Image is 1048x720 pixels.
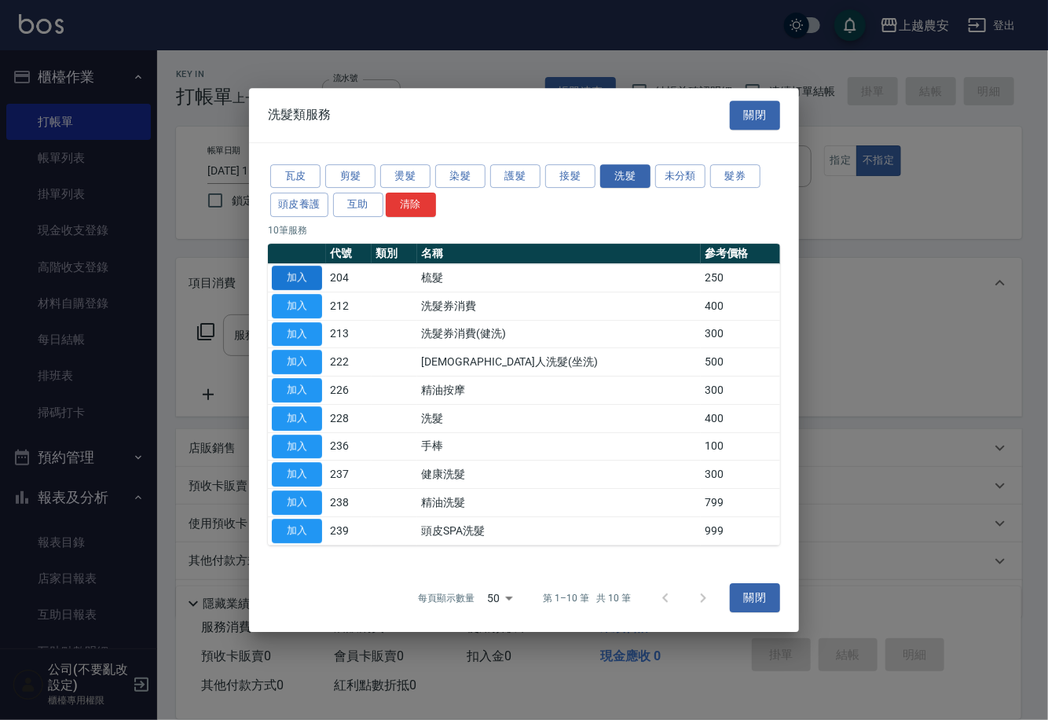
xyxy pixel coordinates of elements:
[701,264,780,292] td: 250
[380,164,431,189] button: 燙髮
[417,404,701,432] td: 洗髮
[326,320,372,348] td: 213
[417,516,701,545] td: 頭皮SPA洗髮
[272,462,322,487] button: 加入
[481,577,519,619] div: 50
[326,432,372,461] td: 236
[701,432,780,461] td: 100
[326,516,372,545] td: 239
[710,164,760,189] button: 髮券
[417,461,701,489] td: 健康洗髮
[326,264,372,292] td: 204
[325,164,376,189] button: 剪髮
[417,244,701,264] th: 名稱
[417,348,701,377] td: [DEMOGRAPHIC_DATA]人洗髮(坐洗)
[326,461,372,489] td: 237
[545,164,595,189] button: 接髮
[272,294,322,318] button: 加入
[417,320,701,348] td: 洗髮券消費(健洗)
[272,322,322,347] button: 加入
[701,320,780,348] td: 300
[417,432,701,461] td: 手棒
[417,264,701,292] td: 梳髮
[326,348,372,377] td: 222
[272,435,322,459] button: 加入
[490,164,540,189] button: 護髮
[435,164,486,189] button: 染髮
[326,292,372,320] td: 212
[326,377,372,405] td: 226
[544,591,631,605] p: 第 1–10 筆 共 10 筆
[701,348,780,377] td: 500
[418,591,475,605] p: 每頁顯示數量
[272,266,322,290] button: 加入
[701,377,780,405] td: 300
[655,164,705,189] button: 未分類
[326,489,372,517] td: 238
[600,164,650,189] button: 洗髮
[701,244,780,264] th: 參考價格
[272,406,322,431] button: 加入
[272,519,322,543] button: 加入
[701,292,780,320] td: 400
[386,193,436,217] button: 清除
[326,244,372,264] th: 代號
[270,164,321,189] button: 瓦皮
[272,378,322,402] button: 加入
[272,350,322,374] button: 加入
[268,223,780,237] p: 10 筆服務
[730,584,780,613] button: 關閉
[730,101,780,130] button: 關閉
[701,461,780,489] td: 300
[268,107,331,123] span: 洗髮類服務
[272,490,322,515] button: 加入
[701,404,780,432] td: 400
[372,244,417,264] th: 類別
[417,489,701,517] td: 精油洗髮
[326,404,372,432] td: 228
[701,489,780,517] td: 799
[333,193,383,217] button: 互助
[270,193,328,217] button: 頭皮養護
[417,377,701,405] td: 精油按摩
[701,516,780,545] td: 999
[417,292,701,320] td: 洗髮券消費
